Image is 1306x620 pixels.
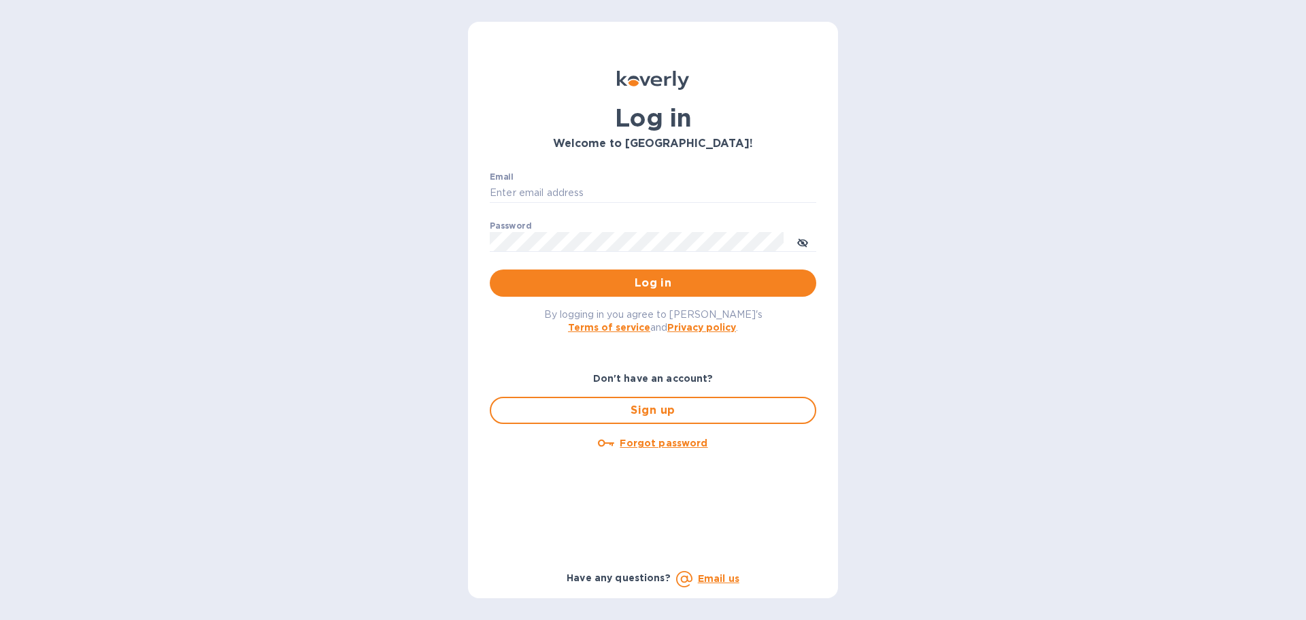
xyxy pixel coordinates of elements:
[789,228,816,255] button: toggle password visibility
[501,275,805,291] span: Log in
[617,71,689,90] img: Koverly
[544,309,763,333] span: By logging in you agree to [PERSON_NAME]'s and .
[490,137,816,150] h3: Welcome to [GEOGRAPHIC_DATA]!
[490,270,816,297] button: Log in
[490,222,531,230] label: Password
[490,397,816,424] button: Sign up
[698,573,739,584] a: Email us
[620,438,707,448] u: Forgot password
[568,322,650,333] a: Terms of service
[502,402,804,419] span: Sign up
[567,572,671,583] b: Have any questions?
[667,322,736,333] a: Privacy policy
[490,103,816,132] h1: Log in
[593,373,714,384] b: Don't have an account?
[490,173,514,181] label: Email
[490,183,816,203] input: Enter email address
